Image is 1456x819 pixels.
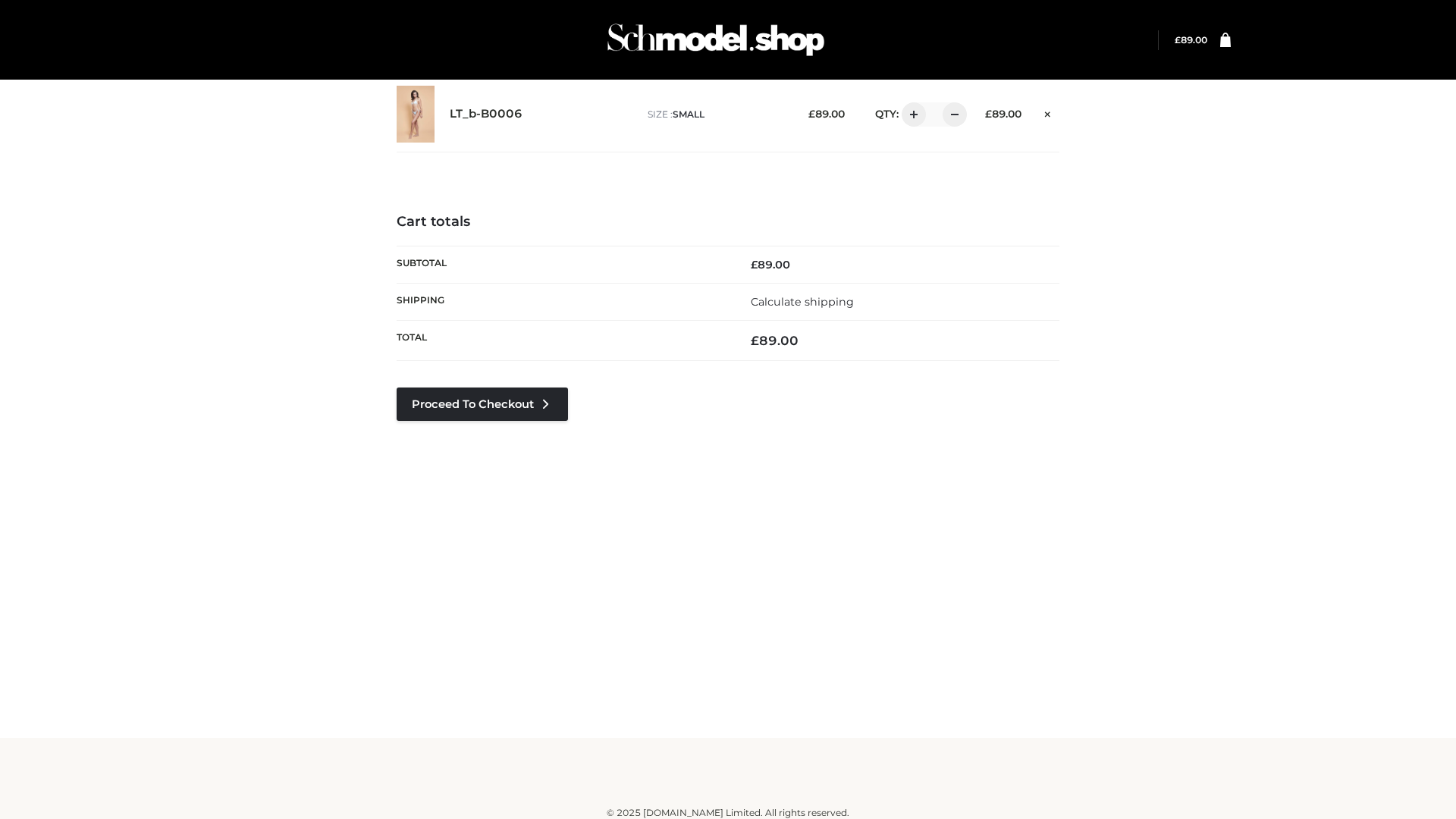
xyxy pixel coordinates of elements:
p: size : [648,108,785,121]
span: £ [985,108,992,120]
a: Calculate shipping [751,295,854,309]
a: Remove this item [1037,102,1059,122]
span: £ [808,108,815,120]
span: £ [751,333,759,348]
a: Proceed to Checkout [397,388,568,421]
span: £ [751,258,758,271]
th: Shipping [397,283,728,320]
div: QTY: [860,102,962,127]
th: Total [397,321,728,361]
bdi: 89.00 [808,108,845,120]
span: SMALL [673,108,704,120]
img: Schmodel Admin 964 [602,10,830,70]
span: £ [1175,34,1181,45]
bdi: 89.00 [751,258,790,271]
bdi: 89.00 [751,333,799,348]
bdi: 89.00 [985,108,1021,120]
h4: Cart totals [397,214,1059,231]
a: LT_b-B0006 [450,107,522,121]
a: £89.00 [1175,34,1207,45]
bdi: 89.00 [1175,34,1207,45]
th: Subtotal [397,246,728,283]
